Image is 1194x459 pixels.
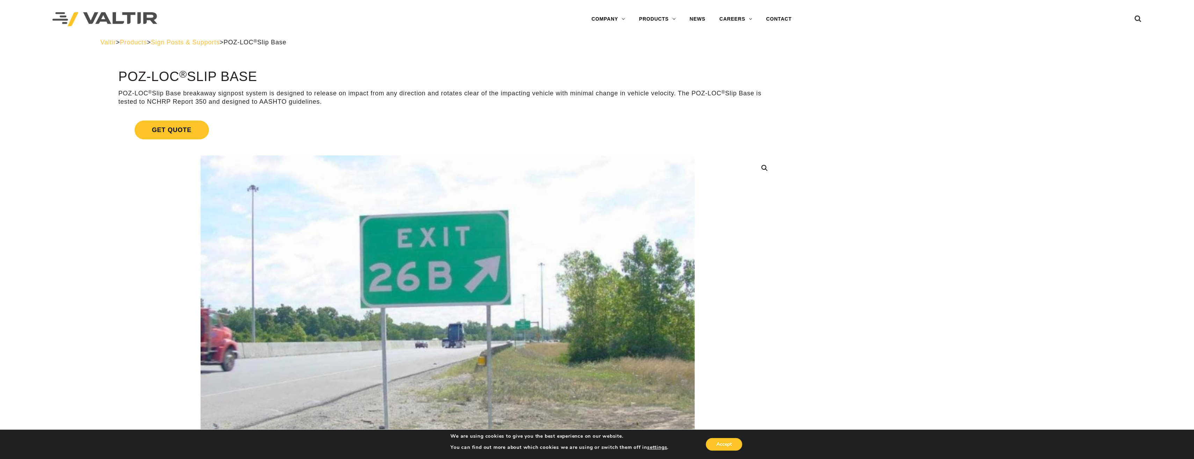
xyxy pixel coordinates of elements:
[148,89,152,95] sup: ®
[647,444,667,451] button: settings
[151,39,220,46] a: Sign Posts & Supports
[118,112,777,148] a: Get Quote
[450,444,668,451] p: You can find out more about which cookies we are using or switch them off in .
[135,121,209,139] span: Get Quote
[120,39,147,46] a: Products
[759,12,799,26] a: CONTACT
[585,12,632,26] a: COMPANY
[118,70,777,84] h1: POZ-LOC Slip Base
[722,89,725,95] sup: ®
[100,39,116,46] a: Valtir
[179,68,187,80] sup: ®
[100,38,1094,46] div: > > >
[712,12,759,26] a: CAREERS
[632,12,683,26] a: PRODUCTS
[706,438,742,451] button: Accept
[450,433,668,439] p: We are using cookies to give you the best experience on our website.
[52,12,157,27] img: Valtir
[224,39,287,46] span: POZ-LOC Slip Base
[683,12,712,26] a: NEWS
[254,38,258,44] sup: ®
[118,89,777,106] p: POZ-LOC Slip Base breakaway signpost system is designed to release on impact from any direction a...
